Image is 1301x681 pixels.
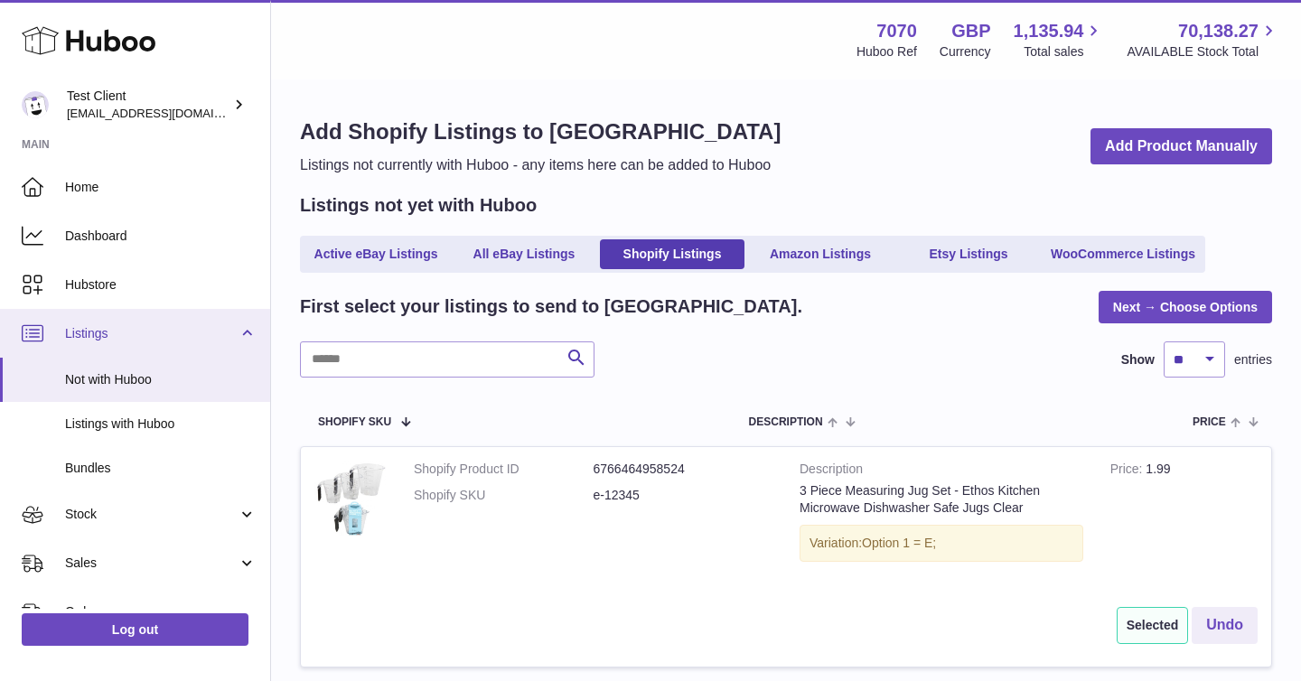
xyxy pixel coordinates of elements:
[1121,351,1155,368] label: Show
[1127,19,1279,61] a: 70,138.27 AVAILABLE Stock Total
[65,460,257,477] span: Bundles
[67,106,266,120] span: [EMAIL_ADDRESS][DOMAIN_NAME]
[300,117,781,146] h1: Add Shopify Listings to [GEOGRAPHIC_DATA]
[1044,239,1202,269] a: WooCommerce Listings
[876,19,917,43] strong: 7070
[800,525,1083,562] div: Variation:
[65,555,238,572] span: Sales
[1146,462,1170,476] span: 1.99
[1178,19,1259,43] span: 70,138.27
[862,536,936,550] span: Option 1 = E;
[594,487,773,504] dd: e-12345
[67,88,229,122] div: Test Client
[749,416,823,428] span: Description
[414,487,594,504] dt: Shopify SKU
[300,193,537,218] h2: Listings not yet with Huboo
[856,43,917,61] div: Huboo Ref
[1014,19,1105,61] a: 1,135.94 Total sales
[65,228,257,245] span: Dashboard
[800,461,1083,482] strong: Description
[951,19,990,43] strong: GBP
[896,239,1041,269] a: Etsy Listings
[594,461,773,478] dd: 6766464958524
[748,239,893,269] a: Amazon Listings
[300,294,802,319] h2: First select your listings to send to [GEOGRAPHIC_DATA].
[1234,351,1272,368] span: entries
[318,416,391,428] span: Shopify SKU
[1099,291,1272,323] a: Next → Choose Options
[65,276,257,294] span: Hubstore
[1117,607,1189,644] div: Selected
[304,239,448,269] a: Active eBay Listings
[940,43,991,61] div: Currency
[65,603,238,620] span: Orders
[1014,19,1084,43] span: 1,135.94
[22,613,248,646] a: Log out
[65,506,238,523] span: Stock
[300,155,781,175] p: Listings not currently with Huboo - any items here can be added to Huboo
[414,461,594,478] dt: Shopify Product ID
[600,239,744,269] a: Shopify Listings
[1127,43,1279,61] span: AVAILABLE Stock Total
[452,239,596,269] a: All eBay Listings
[65,325,238,342] span: Listings
[314,461,387,536] img: Measuring-Jug-Set-3-Piece-Ethos-Kitchen-Microwave_1.jpg
[1110,462,1147,480] strong: Price
[1193,416,1226,428] span: Price
[800,482,1083,517] div: 3 Piece Measuring Jug Set - Ethos Kitchen Microwave Dishwasher Safe Jugs Clear
[65,179,257,196] span: Home
[1192,607,1258,644] button: Undo
[1024,43,1104,61] span: Total sales
[22,91,49,118] img: internalAdmin-7070@internal.huboo.com
[1090,128,1272,165] a: Add Product Manually
[65,371,257,388] span: Not with Huboo
[65,415,257,433] span: Listings with Huboo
